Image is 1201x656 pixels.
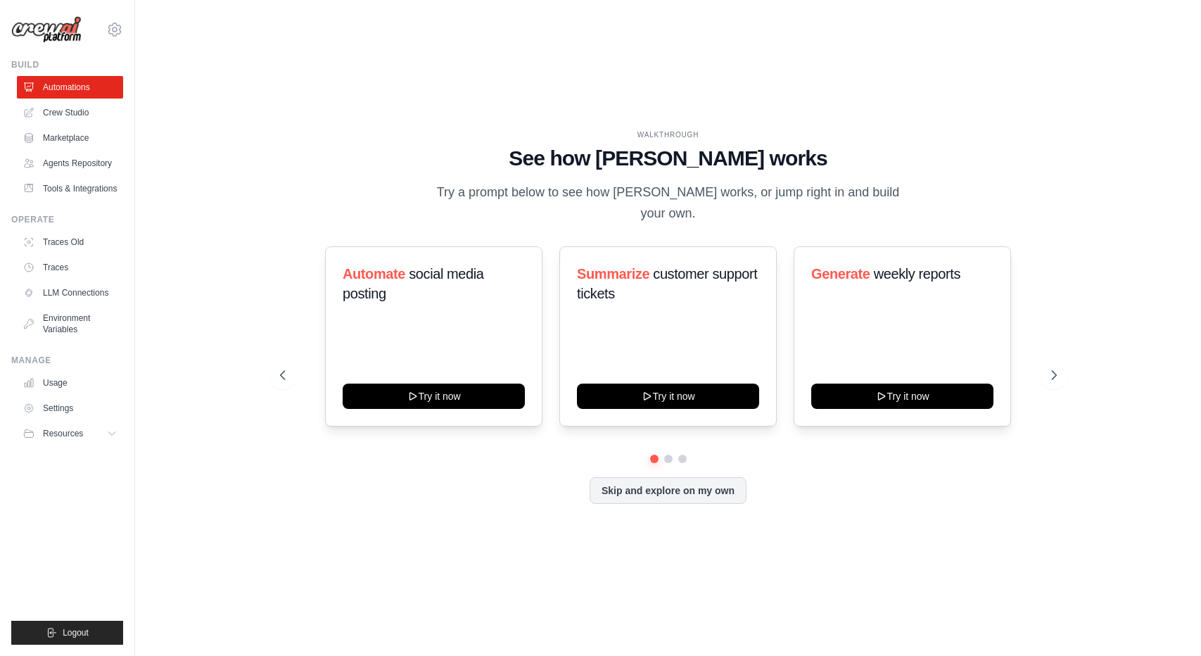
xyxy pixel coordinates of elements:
span: Logout [63,627,89,638]
a: Environment Variables [17,307,123,341]
div: WALKTHROUGH [280,130,1057,140]
a: Settings [17,397,123,420]
a: Tools & Integrations [17,177,123,200]
a: Usage [17,372,123,394]
button: Resources [17,422,123,445]
a: Traces [17,256,123,279]
h1: See how [PERSON_NAME] works [280,146,1057,171]
div: Manage [11,355,123,366]
button: Try it now [811,384,993,409]
a: Marketplace [17,127,123,149]
div: Operate [11,214,123,225]
img: Logo [11,16,82,44]
span: Generate [811,266,870,282]
a: Agents Repository [17,152,123,175]
a: Traces Old [17,231,123,253]
span: social media posting [343,266,484,301]
a: LLM Connections [17,282,123,304]
span: customer support tickets [577,266,757,301]
button: Try it now [343,384,525,409]
button: Skip and explore on my own [590,477,746,504]
span: Summarize [577,266,649,282]
a: Automations [17,76,123,99]
p: Try a prompt below to see how [PERSON_NAME] works, or jump right in and build your own. [432,182,905,224]
span: Automate [343,266,405,282]
a: Crew Studio [17,101,123,124]
button: Try it now [577,384,759,409]
span: Resources [43,428,83,439]
iframe: Chat Widget [1131,588,1201,656]
div: Build [11,59,123,70]
button: Logout [11,621,123,645]
span: weekly reports [874,266,960,282]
